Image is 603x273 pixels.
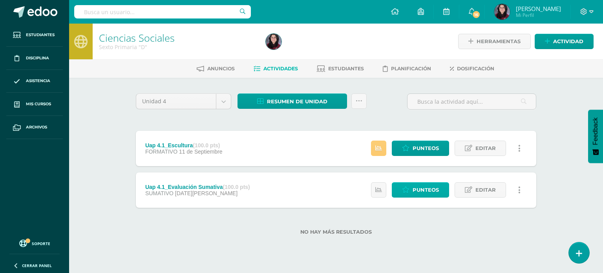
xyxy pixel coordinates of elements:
[450,62,494,75] a: Dosificación
[32,241,50,246] span: Soporte
[99,32,256,43] h1: Ciencias Sociales
[516,5,561,13] span: [PERSON_NAME]
[193,142,220,148] strong: (100.0 pts)
[207,66,235,71] span: Anuncios
[145,142,223,148] div: Uap 4.1_Escultura
[99,43,256,51] div: Sexto Primaria 'D'
[26,55,49,61] span: Disciplina
[22,263,52,268] span: Cerrar panel
[6,70,63,93] a: Asistencia
[458,34,531,49] a: Herramientas
[26,32,55,38] span: Estudiantes
[475,183,496,197] span: Editar
[6,24,63,47] a: Estudiantes
[535,34,594,49] a: Actividad
[494,4,510,20] img: fe8e443dbb5d8e1ac86b36c24b7a6e1d.png
[238,93,347,109] a: Resumen de unidad
[9,238,60,248] a: Soporte
[392,182,449,198] a: Punteos
[179,148,223,155] span: 11 de Septiembre
[175,190,238,196] span: [DATE][PERSON_NAME]
[477,34,521,49] span: Herramientas
[407,94,536,109] input: Busca la actividad aquí...
[391,66,431,71] span: Planificación
[197,62,235,75] a: Anuncios
[145,184,250,190] div: Uap 4.1_Evaluación Sumativa
[472,10,481,19] span: 16
[266,34,281,49] img: fe8e443dbb5d8e1ac86b36c24b7a6e1d.png
[74,5,251,18] input: Busca un usuario...
[223,184,250,190] strong: (100.0 pts)
[516,12,561,18] span: Mi Perfil
[99,31,175,44] a: Ciencias Sociales
[383,62,431,75] a: Planificación
[6,116,63,139] a: Archivos
[267,94,327,109] span: Resumen de unidad
[6,93,63,116] a: Mis cursos
[26,101,51,107] span: Mis cursos
[328,66,364,71] span: Estudiantes
[254,62,298,75] a: Actividades
[6,47,63,70] a: Disciplina
[145,190,174,196] span: SUMATIVO
[392,141,449,156] a: Punteos
[26,78,50,84] span: Asistencia
[592,117,599,145] span: Feedback
[475,141,496,156] span: Editar
[413,141,439,156] span: Punteos
[317,62,364,75] a: Estudiantes
[263,66,298,71] span: Actividades
[145,148,177,155] span: FORMATIVO
[553,34,583,49] span: Actividad
[136,229,536,235] label: No hay más resultados
[26,124,47,130] span: Archivos
[136,94,231,109] a: Unidad 4
[588,110,603,163] button: Feedback - Mostrar encuesta
[142,94,210,109] span: Unidad 4
[457,66,494,71] span: Dosificación
[413,183,439,197] span: Punteos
